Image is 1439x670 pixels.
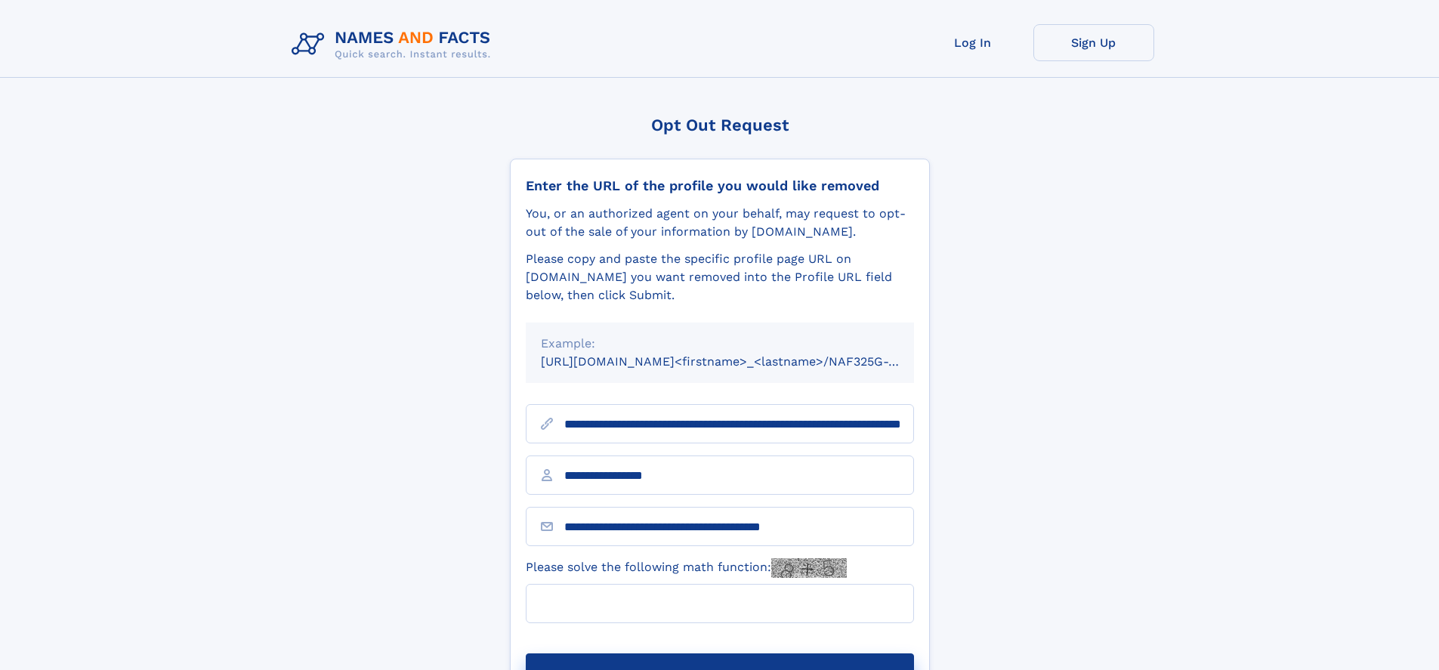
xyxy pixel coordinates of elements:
[1033,24,1154,61] a: Sign Up
[526,205,914,241] div: You, or an authorized agent on your behalf, may request to opt-out of the sale of your informatio...
[912,24,1033,61] a: Log In
[541,354,943,369] small: [URL][DOMAIN_NAME]<firstname>_<lastname>/NAF325G-xxxxxxxx
[541,335,899,353] div: Example:
[526,250,914,304] div: Please copy and paste the specific profile page URL on [DOMAIN_NAME] you want removed into the Pr...
[510,116,930,134] div: Opt Out Request
[526,178,914,194] div: Enter the URL of the profile you would like removed
[286,24,503,65] img: Logo Names and Facts
[526,558,847,578] label: Please solve the following math function:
